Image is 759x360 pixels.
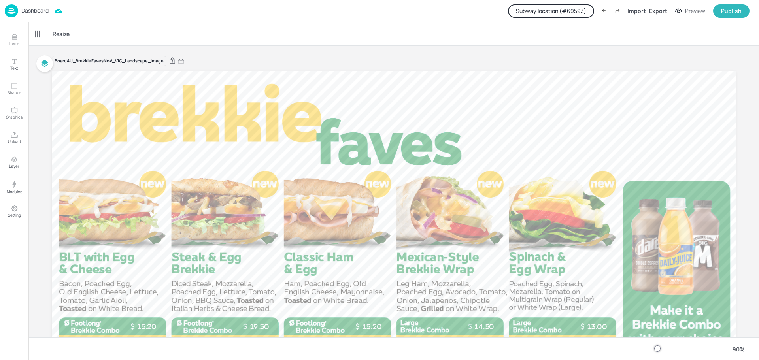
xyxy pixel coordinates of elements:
[713,4,750,18] button: Publish
[649,7,667,15] div: Export
[133,322,161,332] p: 15.20
[358,322,386,332] p: 15.20
[470,322,498,332] p: 14.50
[670,5,710,17] button: Preview
[5,4,18,17] img: logo-86c26b7e.jpg
[627,7,646,15] div: Import
[52,56,166,66] div: Board AU_BrekkieFavesNoV_VIC_Landscape_Image
[597,4,611,18] label: Undo (Ctrl + Z)
[508,4,594,18] button: Subway location (#69593)
[729,345,748,353] div: 90 %
[611,4,624,18] label: Redo (Ctrl + Y)
[51,30,71,38] span: Resize
[721,7,742,15] div: Publish
[583,322,611,332] p: 13.00
[685,7,705,15] div: Preview
[21,8,49,13] p: Dashboard
[245,322,274,332] p: 19.50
